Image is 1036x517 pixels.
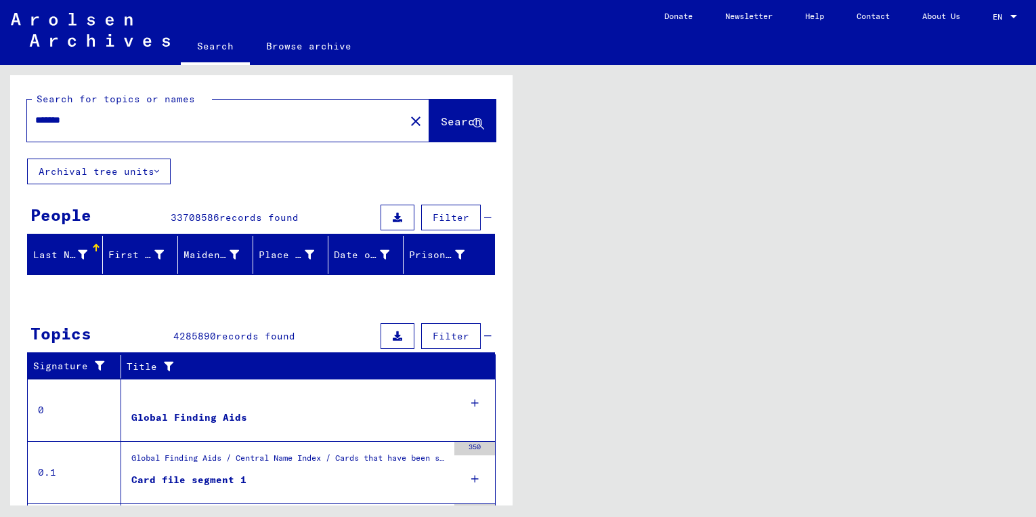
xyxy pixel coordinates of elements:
mat-label: Search for topics or names [37,93,195,105]
td: 0.1 [28,441,121,503]
span: 4285890 [173,330,216,342]
div: Global Finding Aids [131,411,247,425]
button: Filter [421,205,481,230]
div: Title [127,360,469,374]
div: Prisoner # [409,248,465,262]
div: Card file segment 1 [131,473,246,487]
div: 350 [454,442,495,455]
span: records found [219,211,299,224]
div: Global Finding Aids / Central Name Index / Cards that have been scanned during first sequential m... [131,452,448,471]
span: EN [993,12,1008,22]
button: Filter [421,323,481,349]
mat-header-cell: Date of Birth [328,236,404,274]
div: Prisoner # [409,244,481,266]
div: First Name [108,244,181,266]
a: Browse archive [250,30,368,62]
div: Place of Birth [259,244,331,266]
div: Maiden Name [184,244,256,266]
span: Filter [433,211,469,224]
div: Title [127,356,482,377]
mat-header-cell: First Name [103,236,178,274]
td: 0 [28,379,121,441]
div: Maiden Name [184,248,239,262]
button: Search [429,100,496,142]
mat-header-cell: Place of Birth [253,236,328,274]
div: Date of Birth [334,248,389,262]
div: Topics [30,321,91,346]
mat-header-cell: Maiden Name [178,236,253,274]
mat-header-cell: Last Name [28,236,103,274]
a: Search [181,30,250,65]
div: Signature [33,359,110,373]
div: Last Name [33,244,104,266]
div: Signature [33,356,124,377]
div: People [30,203,91,227]
div: Last Name [33,248,87,262]
button: Clear [402,107,429,134]
span: records found [216,330,295,342]
mat-header-cell: Prisoner # [404,236,494,274]
span: Search [441,115,481,128]
div: Place of Birth [259,248,314,262]
span: Filter [433,330,469,342]
span: 33708586 [171,211,219,224]
mat-icon: close [408,113,424,129]
div: Date of Birth [334,244,406,266]
div: First Name [108,248,164,262]
button: Archival tree units [27,159,171,184]
img: Arolsen_neg.svg [11,13,170,47]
